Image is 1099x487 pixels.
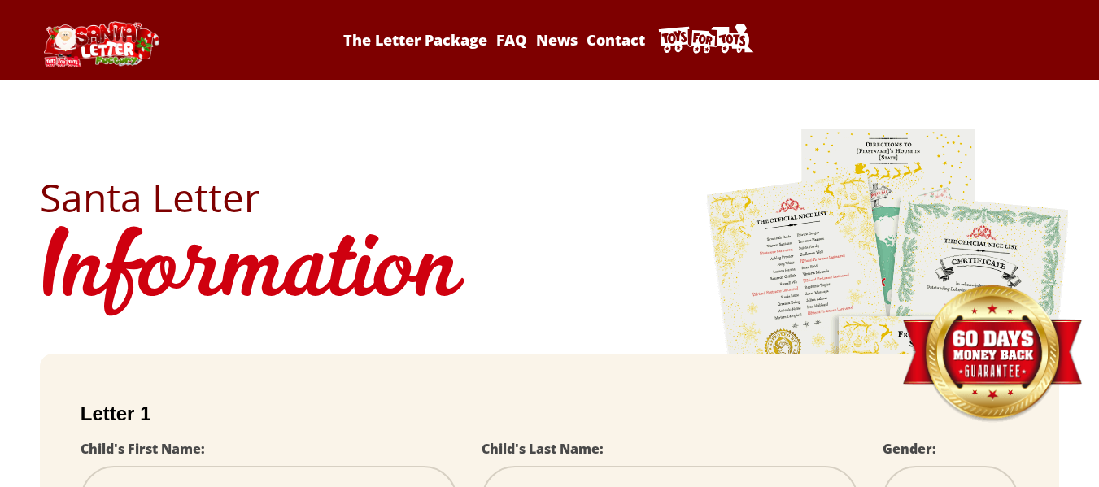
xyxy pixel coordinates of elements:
label: Gender: [883,440,936,458]
label: Child's Last Name: [482,440,604,458]
a: The Letter Package [341,30,491,50]
a: News [533,30,580,50]
img: Santa Letter Logo [40,21,162,67]
a: FAQ [494,30,530,50]
a: Contact [583,30,648,50]
label: Child's First Name: [81,440,205,458]
h1: Information [40,217,1059,329]
h2: Letter 1 [81,402,1018,425]
img: Money Back Guarantee [901,285,1084,424]
h2: Santa Letter [40,178,1059,217]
